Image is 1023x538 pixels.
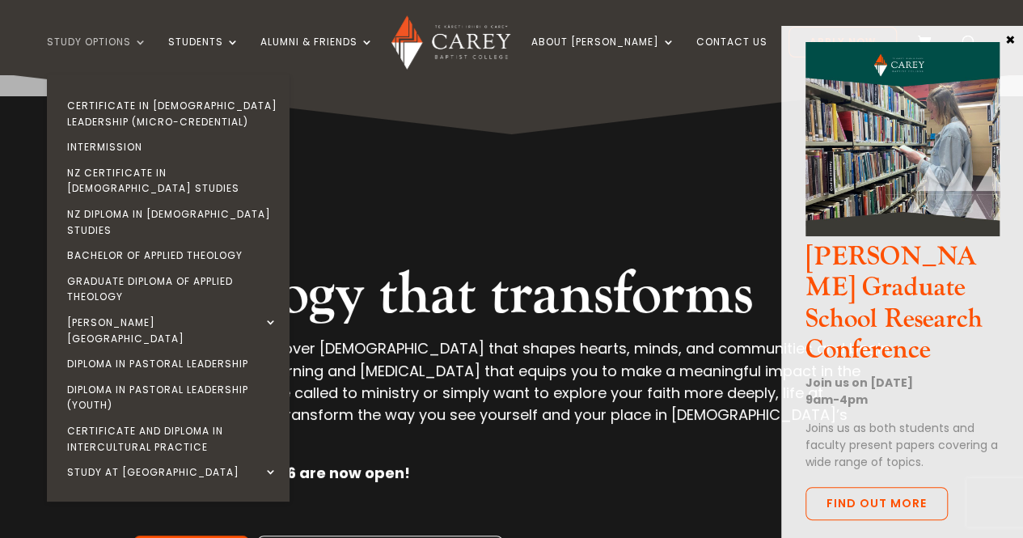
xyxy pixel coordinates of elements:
h3: [PERSON_NAME] Graduate School Research Conference [805,242,1000,375]
strong: Join us on [DATE] [805,375,913,391]
a: Intermission [51,134,294,160]
a: Alumni & Friends [260,36,374,74]
a: [PERSON_NAME][GEOGRAPHIC_DATA] [51,310,294,351]
a: About [PERSON_NAME] [531,36,675,74]
img: CGS Research Conference [805,42,1000,236]
img: Carey Baptist College [391,15,510,70]
a: Certificate and Diploma in Intercultural Practice [51,418,294,460]
strong: 9am-4pm [805,392,868,408]
a: NZ Diploma in [DEMOGRAPHIC_DATA] Studies [51,201,294,243]
h2: Theology that transforms [133,260,890,337]
a: Students [168,36,239,74]
a: Study at [GEOGRAPHIC_DATA] [51,460,294,485]
a: Graduate Diploma of Applied Theology [51,269,294,310]
a: Diploma in Pastoral Leadership (Youth) [51,377,294,418]
a: NZ Certificate in [DEMOGRAPHIC_DATA] Studies [51,160,294,201]
a: Certificate in [DEMOGRAPHIC_DATA] Leadership (Micro-credential) [51,93,294,134]
a: Study Options [47,36,147,74]
p: We invite you to discover [DEMOGRAPHIC_DATA] that shapes hearts, minds, and communities and begin... [133,337,890,462]
a: CGS Research Conference [805,222,1000,241]
a: Find out more [805,487,948,521]
a: Contact Us [696,36,767,74]
a: Bachelor of Applied Theology [51,243,294,269]
a: Diploma in Pastoral Leadership [51,351,294,377]
p: Joins us as both students and faculty present papers covering a wide range of topics. [805,420,1000,471]
button: Close [1002,32,1018,46]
